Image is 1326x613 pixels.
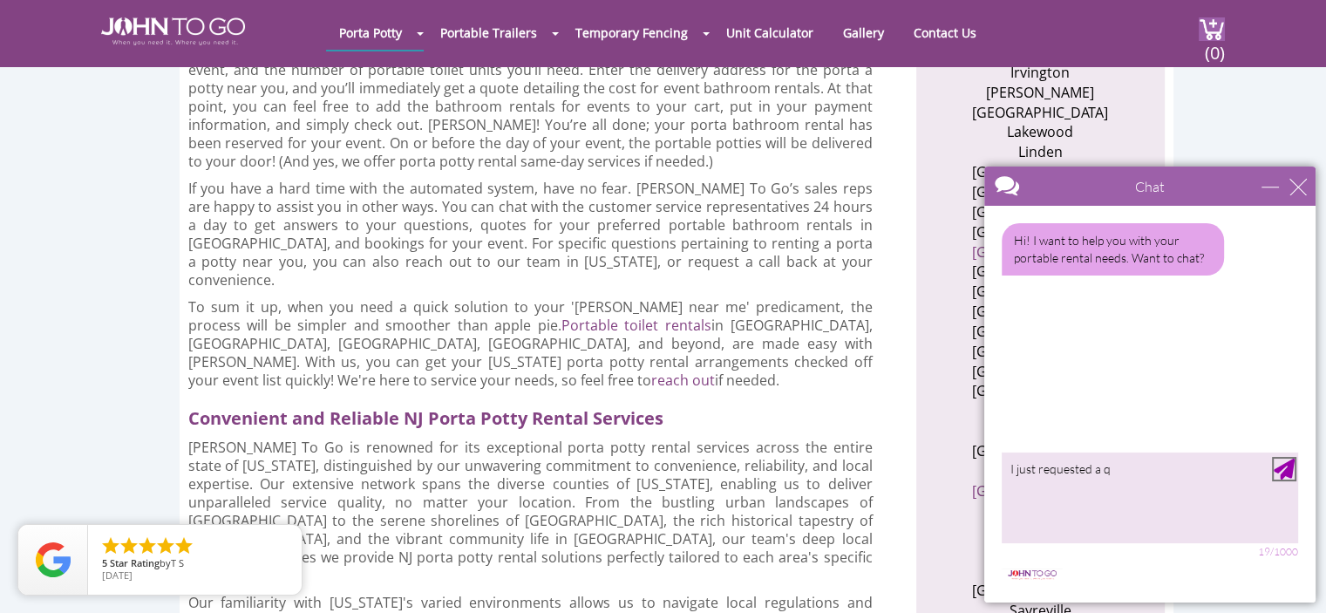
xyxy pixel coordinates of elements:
[972,481,1108,501] a: [GEOGRAPHIC_DATA]
[955,401,1125,461] li: Parsippany-[PERSON_NAME][GEOGRAPHIC_DATA]
[102,556,107,569] span: 5
[102,558,288,570] span: by
[955,461,1125,481] li: Passaic
[101,17,245,45] img: JOHN to go
[955,302,1125,322] li: [GEOGRAPHIC_DATA]
[955,541,1125,561] li: Piscataway
[1199,17,1225,41] img: cart a
[955,581,1125,601] li: [GEOGRAPHIC_DATA]
[171,556,184,569] span: T S
[326,16,415,50] a: Porta Potty
[188,398,887,430] h2: Convenient and Reliable NJ Porta Potty Rental Services
[188,180,873,289] p: If you have a hard time with the automated system, have no fear. [PERSON_NAME] To Go’s sales reps...
[955,381,1125,401] li: [GEOGRAPHIC_DATA]
[972,242,1108,262] a: [GEOGRAPHIC_DATA]
[955,63,1125,83] li: Irvington
[955,322,1125,342] li: [GEOGRAPHIC_DATA]
[100,535,121,556] li: 
[155,535,176,556] li: 
[955,103,1125,123] li: [GEOGRAPHIC_DATA]
[955,262,1125,282] li: [GEOGRAPHIC_DATA]
[713,16,826,50] a: Unit Calculator
[188,43,873,171] p: Simply find the portable rental toilet in [GEOGRAPHIC_DATA] of your choice, select the date/s of ...
[901,16,989,50] a: Contact Us
[955,162,1125,182] li: [GEOGRAPHIC_DATA]
[955,521,1125,541] li: Perth Amboy
[955,342,1125,362] li: [GEOGRAPHIC_DATA]
[955,362,1125,382] li: [GEOGRAPHIC_DATA]
[188,439,873,585] p: [PERSON_NAME] To Go is renowned for its exceptional porta potty rental services across the entire...
[561,316,711,335] a: Portable toilet rentals
[955,222,1125,242] li: [GEOGRAPHIC_DATA]
[119,535,139,556] li: 
[955,182,1125,202] li: [GEOGRAPHIC_DATA]
[173,535,194,556] li: 
[188,298,873,390] p: To sum it up, when you need a quick solution to your '[PERSON_NAME] near me' predicament, the pro...
[137,535,158,556] li: 
[562,16,701,50] a: Temporary Fencing
[830,16,897,50] a: Gallery
[427,16,550,50] a: Portable Trailers
[955,561,1125,581] li: Plainfield
[955,83,1125,103] li: [PERSON_NAME]
[110,556,160,569] span: Star Rating
[651,371,715,390] a: reach out
[955,122,1125,142] li: Lakewood
[102,569,133,582] span: [DATE]
[955,282,1125,302] li: [GEOGRAPHIC_DATA]
[36,542,71,577] img: Review Rating
[955,142,1125,162] li: Linden
[1204,27,1225,65] span: (0)
[955,501,1125,521] li: Paterson
[974,156,1326,613] iframe: Live Chat Box
[955,202,1125,222] li: [GEOGRAPHIC_DATA]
